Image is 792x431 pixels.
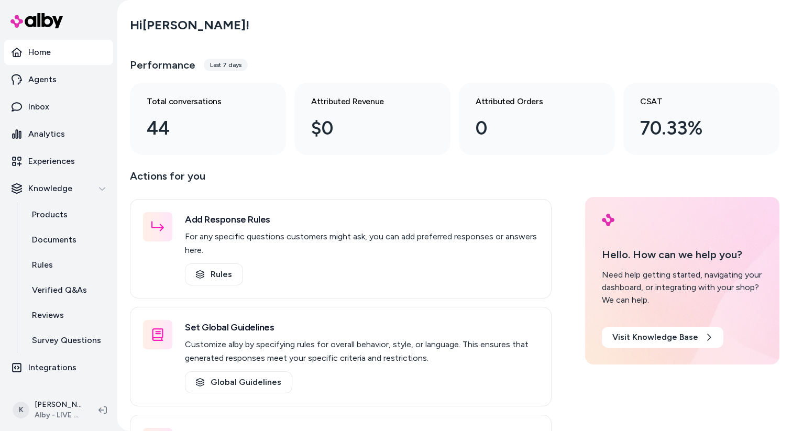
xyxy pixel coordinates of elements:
[32,309,64,322] p: Reviews
[21,252,113,278] a: Rules
[130,168,552,193] p: Actions for you
[623,83,779,155] a: CSAT 70.33%
[185,230,538,257] p: For any specific questions customers might ask, you can add preferred responses or answers here.
[4,176,113,201] button: Knowledge
[640,95,746,108] h3: CSAT
[311,114,417,142] div: $0
[4,40,113,65] a: Home
[28,46,51,59] p: Home
[640,114,746,142] div: 70.33%
[185,338,538,365] p: Customize alby by specifying rules for overall behavior, style, or language. This ensures that ge...
[21,278,113,303] a: Verified Q&As
[28,155,75,168] p: Experiences
[21,202,113,227] a: Products
[32,284,87,296] p: Verified Q&As
[185,320,538,335] h3: Set Global Guidelines
[130,83,286,155] a: Total conversations 44
[28,128,65,140] p: Analytics
[28,361,76,374] p: Integrations
[21,227,113,252] a: Documents
[130,17,249,33] h2: Hi [PERSON_NAME] !
[602,214,614,226] img: alby Logo
[4,355,113,380] a: Integrations
[32,208,68,221] p: Products
[21,328,113,353] a: Survey Questions
[21,303,113,328] a: Reviews
[311,95,417,108] h3: Attributed Revenue
[4,149,113,174] a: Experiences
[32,334,101,347] p: Survey Questions
[147,114,252,142] div: 44
[4,94,113,119] a: Inbox
[32,259,53,271] p: Rules
[32,234,76,246] p: Documents
[4,67,113,92] a: Agents
[602,327,723,348] a: Visit Knowledge Base
[10,13,63,28] img: alby Logo
[28,101,49,113] p: Inbox
[185,371,292,393] a: Global Guidelines
[130,58,195,72] h3: Performance
[476,114,581,142] div: 0
[476,95,581,108] h3: Attributed Orders
[459,83,615,155] a: Attributed Orders 0
[6,393,90,427] button: K[PERSON_NAME]Alby - LIVE on [DOMAIN_NAME]
[602,247,763,262] p: Hello. How can we help you?
[147,95,252,108] h3: Total conversations
[35,400,82,410] p: [PERSON_NAME]
[28,182,72,195] p: Knowledge
[602,269,763,306] div: Need help getting started, navigating your dashboard, or integrating with your shop? We can help.
[13,402,29,418] span: K
[185,263,243,285] a: Rules
[35,410,82,421] span: Alby - LIVE on [DOMAIN_NAME]
[185,212,538,227] h3: Add Response Rules
[28,73,57,86] p: Agents
[204,59,248,71] div: Last 7 days
[4,121,113,147] a: Analytics
[294,83,450,155] a: Attributed Revenue $0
